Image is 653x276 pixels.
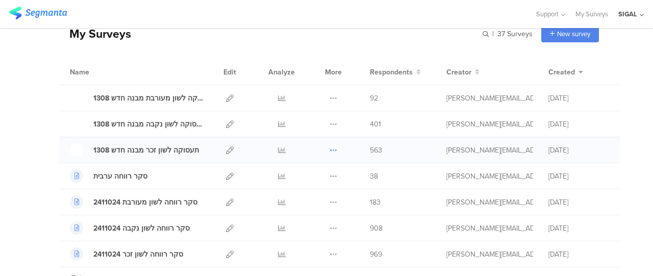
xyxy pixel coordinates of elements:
div: Analyze [266,59,297,85]
div: More [322,59,344,85]
div: סקר רווחה לשון מעורבת 2411024 [93,197,197,208]
div: [DATE] [548,223,610,234]
span: 37 Surveys [497,29,533,39]
div: סקר רווחה לשון זכר 2411024 [93,249,183,260]
span: 908 [370,223,383,234]
div: [DATE] [548,93,610,104]
button: Respondents [370,67,421,78]
div: סקר רווחה לשון נקבה 2411024 [93,223,190,234]
span: 92 [370,93,378,104]
span: Creator [446,67,471,78]
div: Name [70,67,131,78]
div: sigal@lgbt.org.il [446,223,533,234]
div: sigal@lgbt.org.il [446,145,533,156]
div: sigal@lgbt.org.il [446,197,533,208]
span: Created [548,67,575,78]
span: 969 [370,249,382,260]
a: תעסוקה לשון מעורבת מבנה חדש 1308 [70,91,204,105]
a: תעסוקה לשון נקבה מבנה חדש 1308 [70,117,204,131]
div: [DATE] [548,197,610,208]
div: sigal@lgbt.org.il [446,93,533,104]
span: 401 [370,119,381,130]
span: 38 [370,171,378,182]
div: תעסוקה לשון זכר מבנה חדש 1308 [93,145,199,156]
a: סקר רווחה לשון מעורבת 2411024 [70,195,197,209]
a: סקר רווחה לשון נקבה 2411024 [70,221,190,235]
a: סקר רווחה ערבית [70,169,147,183]
span: 563 [370,145,382,156]
div: sigal@lgbt.org.il [446,249,533,260]
a: סקר רווחה לשון זכר 2411024 [70,247,183,261]
span: Respondents [370,67,413,78]
a: תעסוקה לשון זכר מבנה חדש 1308 [70,143,199,157]
div: [DATE] [548,145,610,156]
button: Created [548,67,583,78]
div: [DATE] [548,171,610,182]
div: תעסוקה לשון נקבה מבנה חדש 1308 [93,119,204,130]
div: תעסוקה לשון מעורבת מבנה חדש 1308 [93,93,204,104]
div: sigal@lgbt.org.il [446,171,533,182]
span: Support [536,9,559,19]
span: 183 [370,197,381,208]
span: | [491,29,495,39]
div: My Surveys [59,25,131,42]
div: Edit [219,59,241,85]
button: Creator [446,67,480,78]
div: SIGAL [618,9,637,19]
span: New survey [557,29,590,39]
div: sigal@lgbt.org.il [446,119,533,130]
div: [DATE] [548,119,610,130]
div: [DATE] [548,249,610,260]
div: סקר רווחה ערבית [93,171,147,182]
img: segmanta logo [9,7,67,19]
